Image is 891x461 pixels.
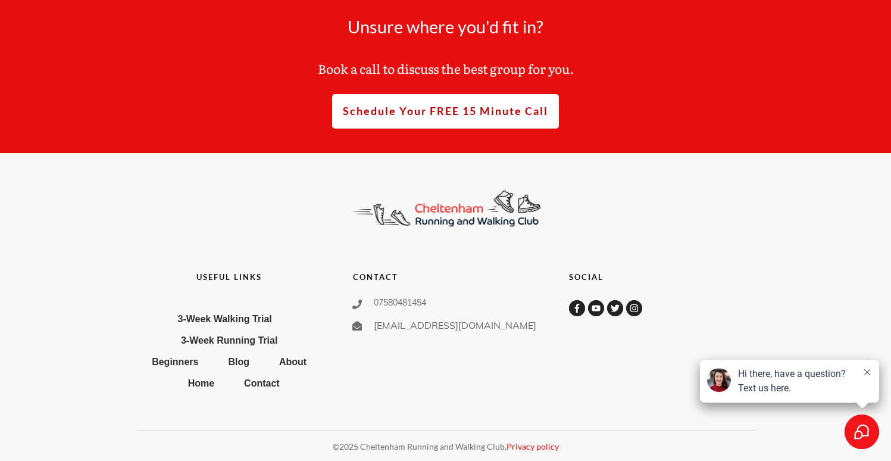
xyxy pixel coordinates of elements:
a: Beginners [152,353,198,372]
a: Contact [244,374,280,393]
p: © , [137,440,755,454]
a: Privacy policy [507,441,559,451]
p: contact [353,270,538,284]
span: 07580481454 [374,297,426,308]
a: About [279,353,307,372]
p: Book a call to discuss the best group for you. [137,58,755,94]
p: Unsure where you'd fit in? [137,12,755,57]
a: Home [188,374,214,393]
a: 3-Week Running Trial [181,331,277,350]
a: Schedule Your FREE 15 Minute Call [332,94,559,129]
img: Cheltenham Running Club [335,177,556,240]
span: Cheltenham Running and Walking Club [360,441,505,451]
a: Blog [228,353,249,372]
p: useful links [137,270,322,284]
span: [EMAIL_ADDRESS][DOMAIN_NAME] [374,319,536,331]
a: 3-Week Walking Trial [178,310,272,329]
span: 2025 [339,441,358,451]
span: Schedule Your FREE 15 Minute Call [343,105,548,118]
p: social [569,270,754,284]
